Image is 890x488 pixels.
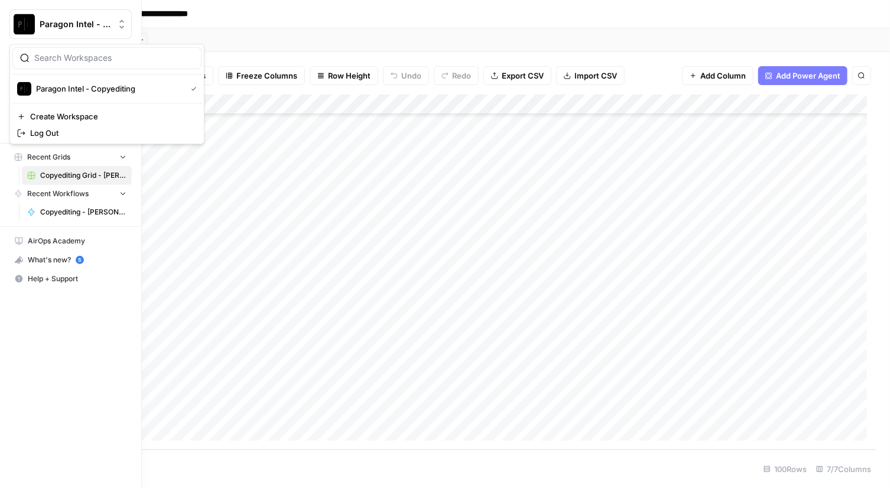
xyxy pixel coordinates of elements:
[502,70,544,82] span: Export CSV
[30,127,192,139] span: Log Out
[9,250,132,269] button: What's new? 5
[9,9,132,39] button: Workspace: Paragon Intel - Copyediting
[9,232,132,250] a: AirOps Academy
[30,110,192,122] span: Create Workspace
[776,70,840,82] span: Add Power Agent
[218,66,305,85] button: Freeze Columns
[9,269,132,288] button: Help + Support
[383,66,429,85] button: Undo
[574,70,617,82] span: Import CSV
[76,256,84,264] a: 5
[9,148,132,166] button: Recent Grids
[40,18,111,30] span: Paragon Intel - Copyediting
[22,203,132,222] a: Copyediting - [PERSON_NAME]
[14,14,35,35] img: Paragon Intel - Copyediting Logo
[452,70,471,82] span: Redo
[36,83,181,95] span: Paragon Intel - Copyediting
[12,108,202,125] a: Create Workspace
[40,170,126,181] span: Copyediting Grid - [PERSON_NAME]
[27,188,89,199] span: Recent Workflows
[483,66,551,85] button: Export CSV
[27,152,70,162] span: Recent Grids
[9,44,204,144] div: Workspace: Paragon Intel - Copyediting
[40,207,126,217] span: Copyediting - [PERSON_NAME]
[401,70,421,82] span: Undo
[34,52,194,64] input: Search Workspaces
[556,66,625,85] button: Import CSV
[434,66,479,85] button: Redo
[78,257,81,263] text: 5
[28,274,126,284] span: Help + Support
[811,460,876,479] div: 7/7 Columns
[28,236,126,246] span: AirOps Academy
[9,185,132,203] button: Recent Workflows
[682,66,753,85] button: Add Column
[12,125,202,141] a: Log Out
[758,66,847,85] button: Add Power Agent
[700,70,746,82] span: Add Column
[10,251,131,269] div: What's new?
[759,460,811,479] div: 100 Rows
[236,70,297,82] span: Freeze Columns
[310,66,378,85] button: Row Height
[17,82,31,96] img: Paragon Intel - Copyediting Logo
[22,166,132,185] a: Copyediting Grid - [PERSON_NAME]
[328,70,371,82] span: Row Height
